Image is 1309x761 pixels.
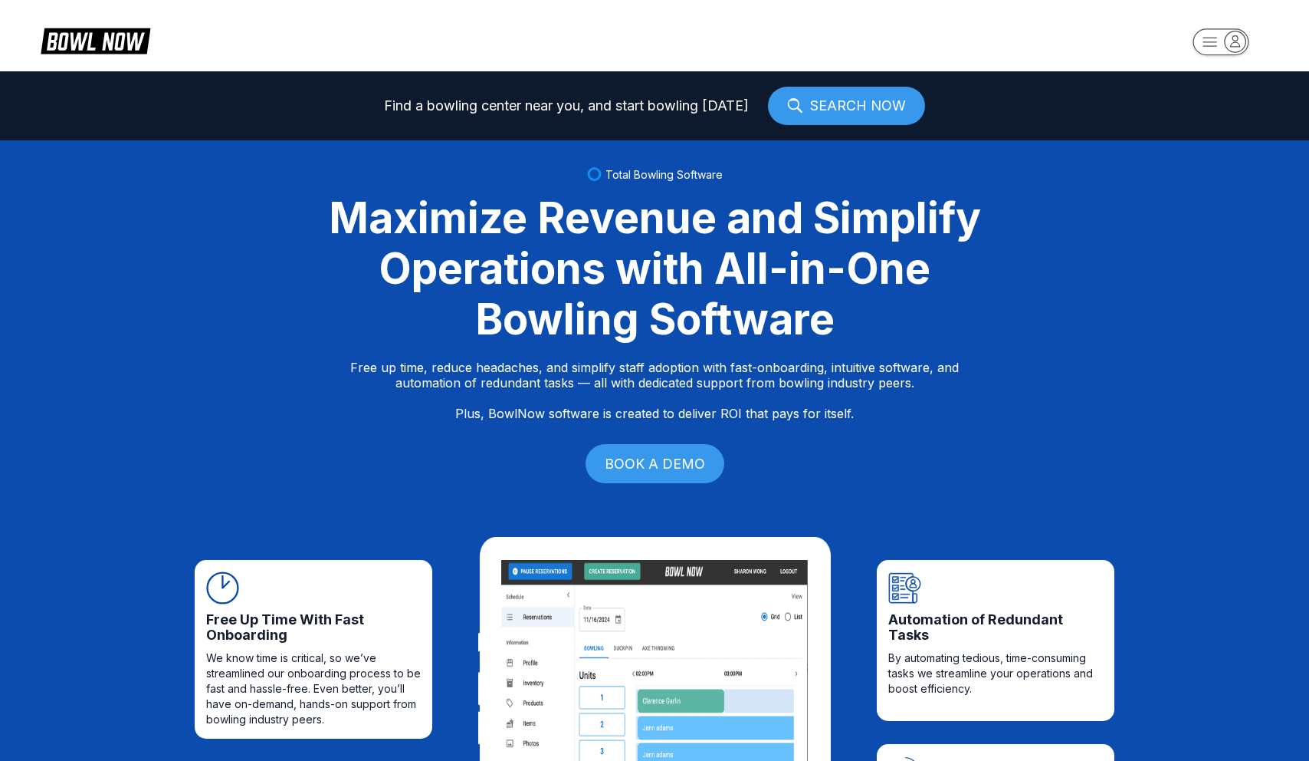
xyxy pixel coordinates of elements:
div: Maximize Revenue and Simplify Operations with All-in-One Bowling Software [310,193,999,344]
span: We know time is critical, so we’ve streamlined our onboarding process to be fast and hassle-free.... [206,651,421,727]
p: Free up time, reduce headaches, and simplify staff adoption with fast-onboarding, intuitive softw... [350,360,959,421]
a: BOOK A DEMO [586,444,724,483]
span: By automating tedious, time-consuming tasks we streamline your operations and boost efficiency. [888,651,1103,697]
span: Automation of Redundant Tasks [888,612,1103,643]
span: Free Up Time With Fast Onboarding [206,612,421,643]
span: Find a bowling center near you, and start bowling [DATE] [384,98,749,114]
a: SEARCH NOW [768,87,925,125]
span: Total Bowling Software [605,168,723,181]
